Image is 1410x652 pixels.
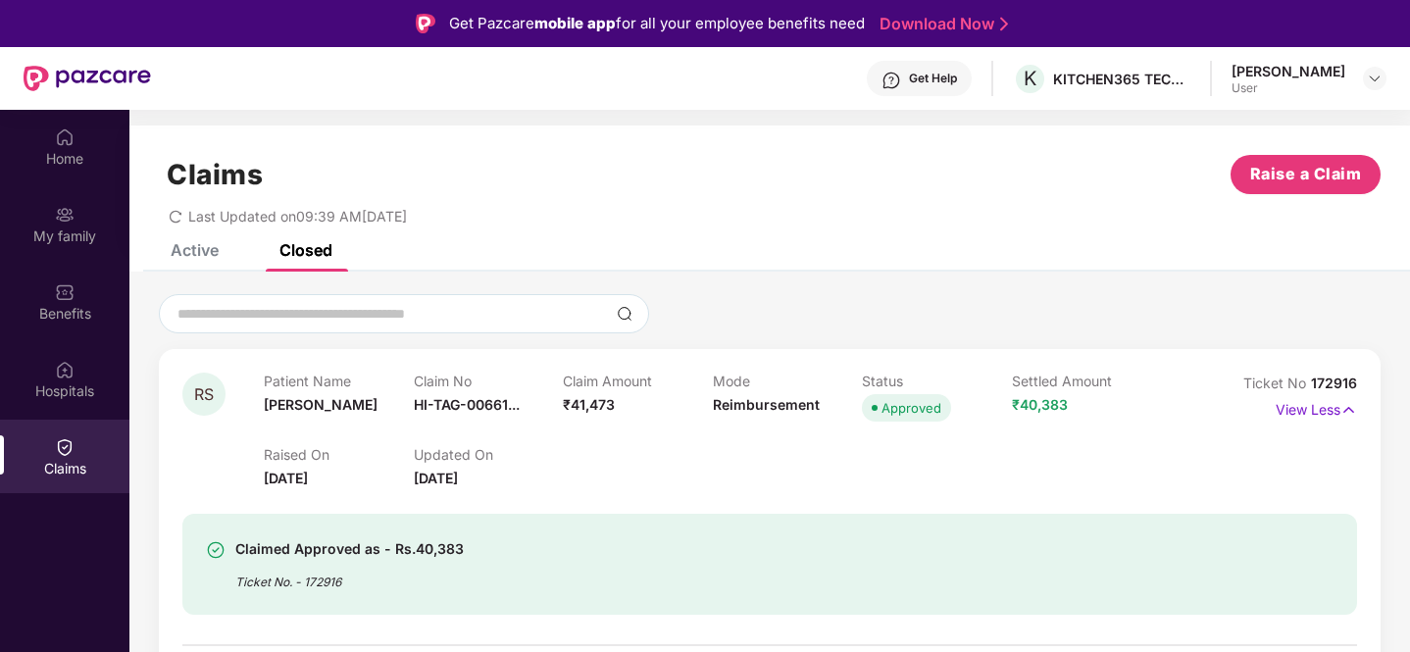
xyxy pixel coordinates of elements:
span: 172916 [1311,375,1357,391]
p: Raised On [264,446,414,463]
div: Closed [279,240,332,260]
div: Ticket No. - 172916 [235,561,464,591]
p: Status [862,373,1012,389]
button: Raise a Claim [1231,155,1381,194]
span: Last Updated on 09:39 AM[DATE] [188,208,407,225]
p: Updated On [414,446,564,463]
span: ₹40,383 [1012,396,1068,413]
img: svg+xml;base64,PHN2ZyBpZD0iU3VjY2Vzcy0zMngzMiIgeG1sbnM9Imh0dHA6Ly93d3cudzMub3JnLzIwMDAvc3ZnIiB3aW... [206,540,226,560]
div: KITCHEN365 TECHNOLOGIES PRIVATE LIMITED [1053,70,1190,88]
strong: mobile app [534,14,616,32]
span: Ticket No [1243,375,1311,391]
span: ₹41,473 [563,396,615,413]
img: svg+xml;base64,PHN2ZyBpZD0iSGVscC0zMngzMiIgeG1sbnM9Imh0dHA6Ly93d3cudzMub3JnLzIwMDAvc3ZnIiB3aWR0aD... [881,71,901,90]
img: svg+xml;base64,PHN2ZyBpZD0iSG9tZSIgeG1sbnM9Imh0dHA6Ly93d3cudzMub3JnLzIwMDAvc3ZnIiB3aWR0aD0iMjAiIG... [55,127,75,147]
img: Stroke [1000,14,1008,34]
img: svg+xml;base64,PHN2ZyB3aWR0aD0iMjAiIGhlaWdodD0iMjAiIHZpZXdCb3g9IjAgMCAyMCAyMCIgZmlsbD0ibm9uZSIgeG... [55,205,75,225]
span: redo [169,208,182,225]
div: Get Pazcare for all your employee benefits need [449,12,865,35]
img: svg+xml;base64,PHN2ZyBpZD0iRHJvcGRvd24tMzJ4MzIiIHhtbG5zPSJodHRwOi8vd3d3LnczLm9yZy8yMDAwL3N2ZyIgd2... [1367,71,1383,86]
div: User [1232,80,1345,96]
span: [DATE] [264,470,308,486]
div: Approved [881,398,941,418]
p: Claim Amount [563,373,713,389]
span: Raise a Claim [1250,162,1362,186]
span: Reimbursement [713,396,820,413]
img: svg+xml;base64,PHN2ZyBpZD0iQ2xhaW0iIHhtbG5zPSJodHRwOi8vd3d3LnczLm9yZy8yMDAwL3N2ZyIgd2lkdGg9IjIwIi... [55,437,75,457]
span: [PERSON_NAME] [264,396,378,413]
img: svg+xml;base64,PHN2ZyBpZD0iU2VhcmNoLTMyeDMyIiB4bWxucz0iaHR0cDovL3d3dy53My5vcmcvMjAwMC9zdmciIHdpZH... [617,306,632,322]
p: Settled Amount [1012,373,1162,389]
h1: Claims [167,158,263,191]
img: svg+xml;base64,PHN2ZyBpZD0iQmVuZWZpdHMiIHhtbG5zPSJodHRwOi8vd3d3LnczLm9yZy8yMDAwL3N2ZyIgd2lkdGg9Ij... [55,282,75,302]
div: Get Help [909,71,957,86]
img: New Pazcare Logo [24,66,151,91]
p: Claim No [414,373,564,389]
p: Mode [713,373,863,389]
div: Claimed Approved as - Rs.40,383 [235,537,464,561]
span: RS [194,386,214,403]
p: Patient Name [264,373,414,389]
span: HI-TAG-00661... [414,396,520,413]
div: [PERSON_NAME] [1232,62,1345,80]
span: K [1024,67,1036,90]
img: Logo [416,14,435,33]
img: svg+xml;base64,PHN2ZyB4bWxucz0iaHR0cDovL3d3dy53My5vcmcvMjAwMC9zdmciIHdpZHRoPSIxNyIgaGVpZ2h0PSIxNy... [1340,399,1357,421]
span: [DATE] [414,470,458,486]
a: Download Now [880,14,1002,34]
div: Active [171,240,219,260]
p: View Less [1276,394,1357,421]
img: svg+xml;base64,PHN2ZyBpZD0iSG9zcGl0YWxzIiB4bWxucz0iaHR0cDovL3d3dy53My5vcmcvMjAwMC9zdmciIHdpZHRoPS... [55,360,75,379]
